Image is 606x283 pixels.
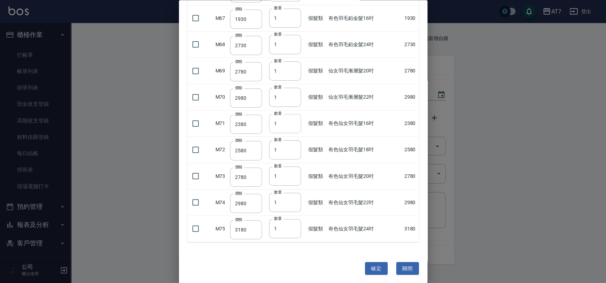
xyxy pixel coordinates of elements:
label: 價格 [235,111,242,117]
button: 確定 [365,262,388,275]
td: 假髮類 [306,216,327,242]
label: 數量 [274,32,282,37]
label: 價格 [235,59,242,64]
td: 仙女羽毛漸層髮20吋 [327,58,402,84]
td: 有色仙女羽毛髮24吋 [327,216,402,242]
label: 數量 [274,110,282,116]
td: 2780 [402,58,419,84]
td: 假髮類 [306,110,327,136]
td: 2580 [402,136,419,163]
td: 假髮類 [306,58,327,84]
td: 2980 [402,84,419,110]
label: 數量 [274,216,282,221]
td: 假髮類 [306,163,327,189]
td: M74 [214,189,229,216]
td: M75 [214,216,229,242]
td: 仙女羽毛漸層髮22吋 [327,84,402,110]
td: 假髮類 [306,84,327,110]
td: 有色仙女羽毛髮18吋 [327,136,402,163]
td: 有色羽毛鉑金髮24吋 [327,31,402,58]
label: 數量 [274,190,282,195]
td: M72 [214,136,229,163]
td: 2380 [402,110,419,136]
td: 假髮類 [306,189,327,216]
td: M67 [214,5,229,31]
label: 數量 [274,5,282,11]
td: M73 [214,163,229,189]
button: 關閉 [396,262,419,275]
td: 假髮類 [306,31,327,58]
td: M68 [214,31,229,58]
td: M69 [214,58,229,84]
label: 價格 [235,6,242,11]
td: 1930 [402,5,419,31]
td: 有色仙女羽毛髮20吋 [327,163,402,189]
label: 數量 [274,84,282,89]
td: 假髮類 [306,5,327,31]
td: 2730 [402,31,419,58]
label: 價格 [235,138,242,143]
label: 數量 [274,58,282,63]
td: M70 [214,84,229,110]
td: 有色仙女羽毛髮22吋 [327,189,402,216]
label: 數量 [274,163,282,169]
td: 3180 [402,216,419,242]
td: 2980 [402,189,419,216]
td: M71 [214,110,229,136]
label: 價格 [235,217,242,222]
td: 有色羽毛鉑金髮16吋 [327,5,402,31]
td: 2780 [402,163,419,189]
td: 假髮類 [306,136,327,163]
label: 價格 [235,32,242,38]
label: 數量 [274,137,282,142]
label: 價格 [235,85,242,91]
td: 有色仙女羽毛髮16吋 [327,110,402,136]
label: 價格 [235,190,242,196]
label: 價格 [235,164,242,169]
